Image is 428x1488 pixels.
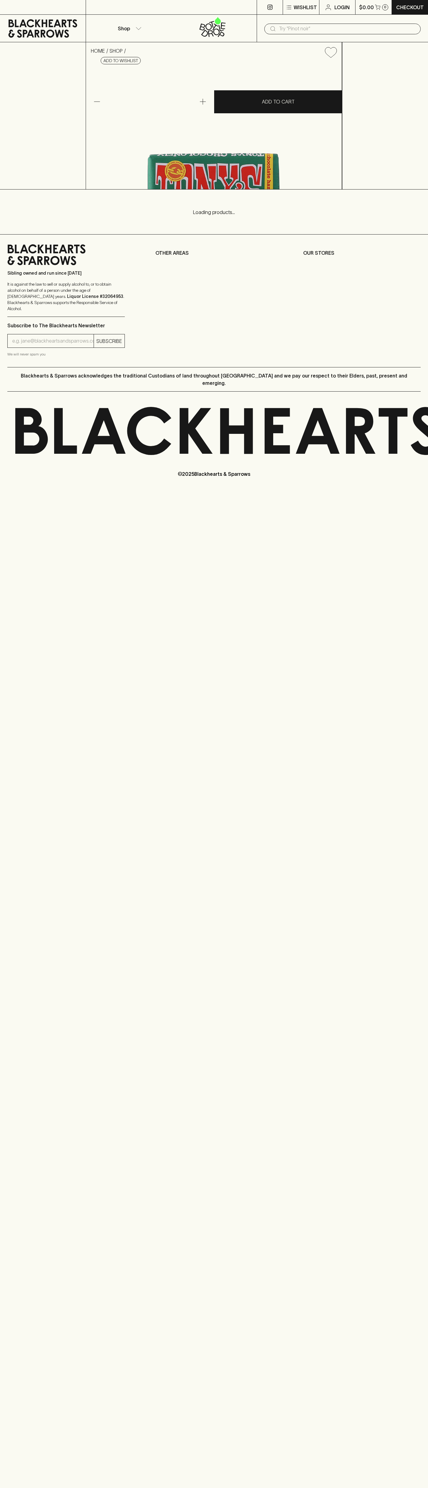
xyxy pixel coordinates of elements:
[262,98,295,105] p: ADD TO CART
[67,294,123,299] strong: Liquor License #32064953
[96,337,122,345] p: SUBSCRIBE
[334,4,350,11] p: Login
[7,351,125,357] p: We will never spam you
[118,25,130,32] p: Shop
[396,4,424,11] p: Checkout
[303,249,421,257] p: OUR STORES
[94,334,125,348] button: SUBSCRIBE
[6,209,422,216] p: Loading products...
[101,57,141,64] button: Add to wishlist
[86,63,342,189] img: 80123.png
[155,249,273,257] p: OTHER AREAS
[86,15,171,42] button: Shop
[279,24,416,34] input: Try "Pinot noir"
[384,6,386,9] p: 0
[12,372,416,387] p: Blackhearts & Sparrows acknowledges the traditional Custodians of land throughout [GEOGRAPHIC_DAT...
[294,4,317,11] p: Wishlist
[322,45,339,60] button: Add to wishlist
[7,281,125,312] p: It is against the law to sell or supply alcohol to, or to obtain alcohol on behalf of a person un...
[7,270,125,276] p: Sibling owned and run since [DATE]
[7,322,125,329] p: Subscribe to The Blackhearts Newsletter
[110,48,123,54] a: SHOP
[12,336,94,346] input: e.g. jane@blackheartsandsparrows.com.au
[214,90,342,113] button: ADD TO CART
[86,4,91,11] p: ⠀
[91,48,105,54] a: HOME
[359,4,374,11] p: $0.00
